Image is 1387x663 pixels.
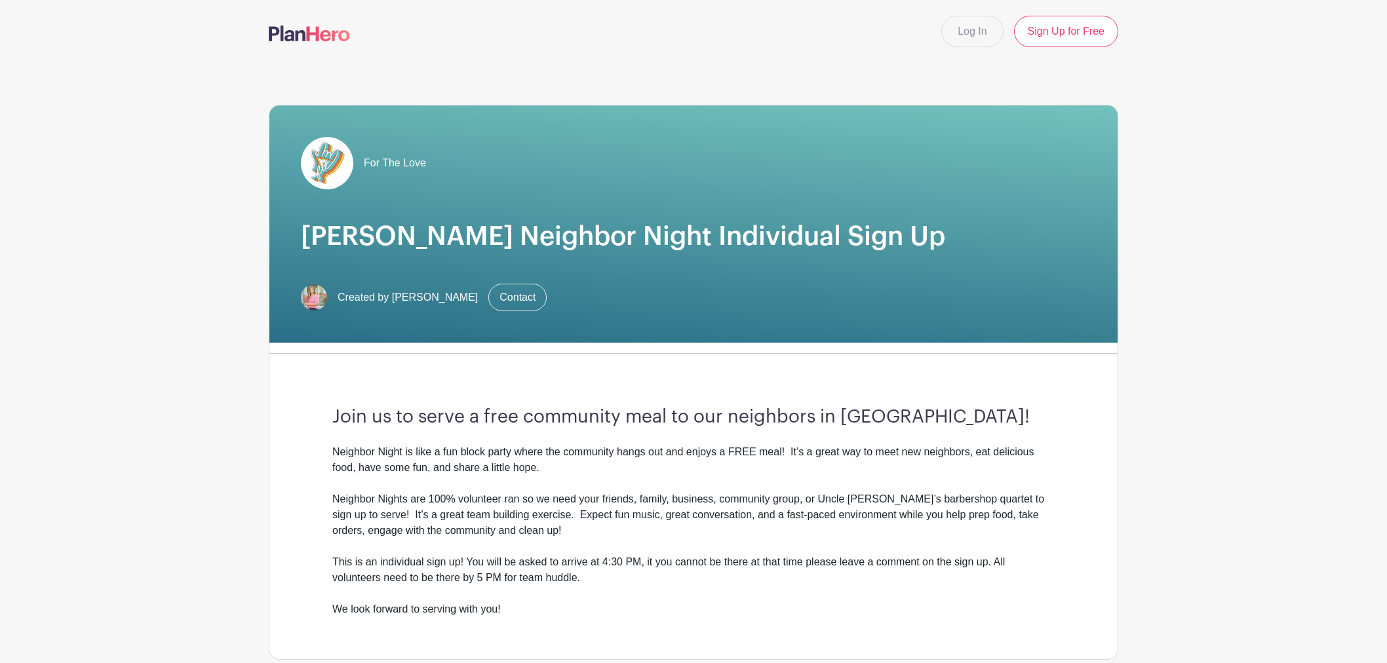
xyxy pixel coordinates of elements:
a: Sign Up for Free [1014,16,1118,47]
h1: [PERSON_NAME] Neighbor Night Individual Sign Up [301,221,1086,252]
a: Log In [941,16,1003,47]
a: Contact [488,284,547,311]
div: Neighbor Night is like a fun block party where the community hangs out and enjoys a FREE meal! It... [332,444,1055,476]
img: pageload-spinner.gif [301,137,353,189]
span: For The Love [364,155,426,171]
div: Neighbor Nights are 100% volunteer ran so we need your friends, family, business, community group... [332,476,1055,617]
span: Created by [PERSON_NAME] [338,290,478,305]
img: logo-507f7623f17ff9eddc593b1ce0a138ce2505c220e1c5a4e2b4648c50719b7d32.svg [269,26,350,41]
img: 2x2%20headshot.png [301,284,327,311]
h3: Join us to serve a free community meal to our neighbors in [GEOGRAPHIC_DATA]! [332,406,1055,428]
